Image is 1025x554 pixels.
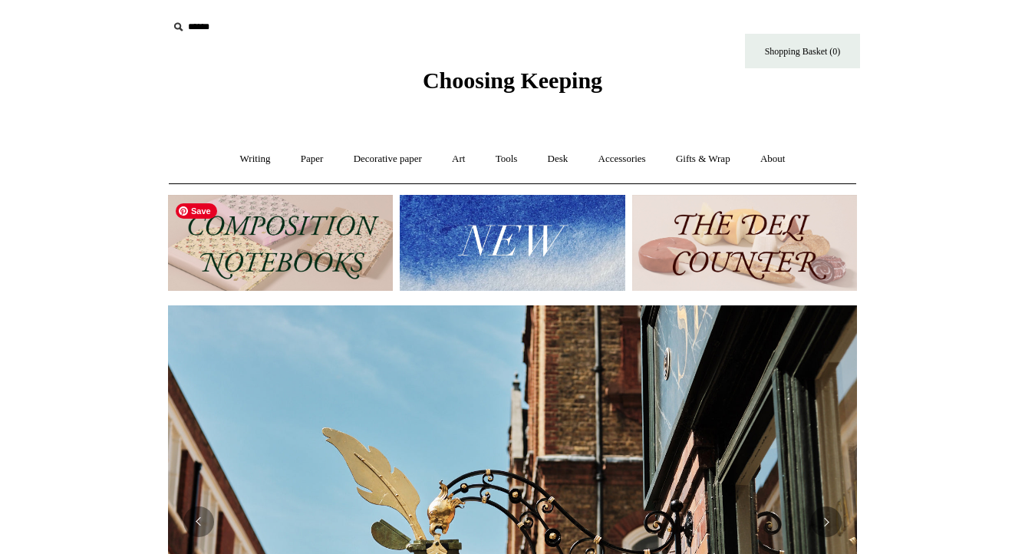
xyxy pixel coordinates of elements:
button: Previous [183,506,214,537]
a: About [747,139,799,180]
a: Gifts & Wrap [662,139,744,180]
img: The Deli Counter [632,195,857,291]
a: Accessories [585,139,660,180]
span: Choosing Keeping [423,68,602,93]
img: 202302 Composition ledgers.jpg__PID:69722ee6-fa44-49dd-a067-31375e5d54ec [168,195,393,291]
a: Decorative paper [340,139,436,180]
button: Next [811,506,842,537]
a: Shopping Basket (0) [745,34,860,68]
img: New.jpg__PID:f73bdf93-380a-4a35-bcfe-7823039498e1 [400,195,625,291]
a: Paper [287,139,338,180]
a: Choosing Keeping [423,80,602,91]
a: Tools [482,139,532,180]
a: Art [438,139,479,180]
a: Writing [226,139,285,180]
a: Desk [534,139,582,180]
span: Save [176,203,217,219]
